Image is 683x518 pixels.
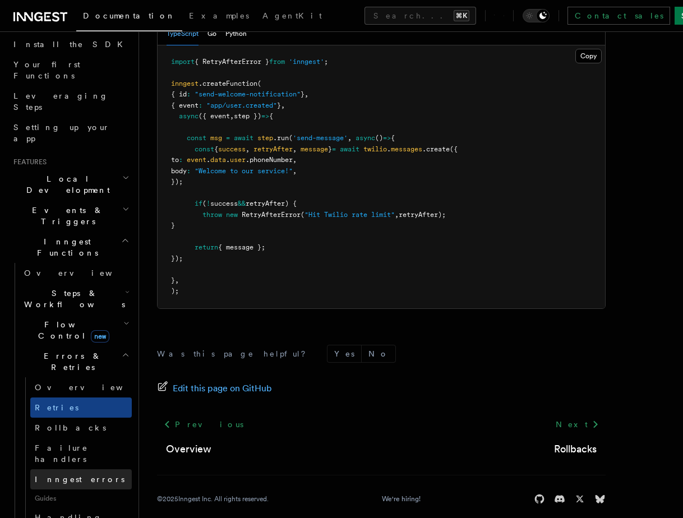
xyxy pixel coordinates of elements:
[157,494,269,503] div: © 2025 Inngest Inc. All rights reserved.
[195,200,202,207] span: if
[171,276,175,284] span: }
[218,243,265,251] span: { message };
[9,205,122,227] span: Events & Triggers
[206,200,210,207] span: !
[301,211,304,219] span: (
[187,156,206,164] span: event
[195,167,293,175] span: "Welcome to our service!"
[13,40,130,49] span: Install the SDK
[218,145,246,153] span: success
[293,134,348,142] span: 'send-message'
[383,134,391,142] span: =>
[195,90,301,98] span: "send-welcome-notification"
[304,211,395,219] span: "Hit Twilio rate limit"
[187,90,191,98] span: :
[35,475,124,484] span: Inngest errors
[171,178,183,186] span: });
[20,283,132,314] button: Steps & Workflows
[13,60,80,80] span: Your first Functions
[327,345,361,362] button: Yes
[175,276,179,284] span: ,
[304,90,308,98] span: ,
[301,90,304,98] span: }
[171,221,175,229] span: }
[171,156,179,164] span: to
[9,173,122,196] span: Local Development
[24,269,140,277] span: Overview
[281,101,285,109] span: ,
[9,54,132,86] a: Your first Functions
[253,145,293,153] span: retryAfter
[554,441,597,457] a: Rollbacks
[269,58,285,66] span: from
[202,211,222,219] span: throw
[210,156,226,164] span: data
[171,101,199,109] span: { event
[195,243,218,251] span: return
[35,403,79,412] span: Retries
[206,101,277,109] span: "app/user.created"
[340,145,359,153] span: await
[269,112,273,120] span: {
[20,288,125,310] span: Steps & Workflows
[293,156,297,164] span: ,
[214,145,218,153] span: {
[166,441,211,457] a: Overview
[225,22,247,45] button: Python
[289,134,293,142] span: (
[246,145,250,153] span: ,
[199,80,257,87] span: .createFunction
[273,134,289,142] span: .run
[171,287,179,295] span: );
[157,348,313,359] p: Was this page helpful?
[399,211,446,219] span: retryAfter);
[171,255,183,262] span: });
[293,167,297,175] span: ,
[450,145,458,153] span: ({
[182,3,256,30] a: Examples
[9,200,132,232] button: Events & Triggers
[189,11,249,20] span: Examples
[157,414,250,434] a: Previous
[30,489,132,507] span: Guides
[35,383,150,392] span: Overview
[35,423,106,432] span: Rollbacks
[171,58,195,66] span: import
[9,86,132,117] a: Leveraging Steps
[207,22,216,45] button: Go
[187,134,206,142] span: const
[30,418,132,438] a: Rollbacks
[9,236,121,258] span: Inngest Functions
[364,7,476,25] button: Search...⌘K
[363,145,387,153] span: twilio
[226,156,230,164] span: .
[20,350,122,373] span: Errors & Retries
[9,117,132,149] a: Setting up your app
[30,469,132,489] a: Inngest errors
[210,134,222,142] span: msg
[262,11,322,20] span: AgentKit
[382,494,421,503] a: We're hiring!
[20,263,132,283] a: Overview
[13,91,108,112] span: Leveraging Steps
[206,156,210,164] span: .
[9,232,132,263] button: Inngest Functions
[195,145,214,153] span: const
[256,3,329,30] a: AgentKit
[523,9,550,22] button: Toggle dark mode
[9,158,47,166] span: Features
[293,145,297,153] span: ,
[242,211,301,219] span: RetryAfterError
[230,156,246,164] span: user
[171,90,187,98] span: { id
[234,112,261,120] span: step })
[257,134,273,142] span: step
[202,200,206,207] span: (
[246,200,297,207] span: retryAfter) {
[199,101,202,109] span: :
[20,346,132,377] button: Errors & Retries
[387,145,391,153] span: .
[391,145,422,153] span: messages
[171,167,187,175] span: body
[391,134,395,142] span: {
